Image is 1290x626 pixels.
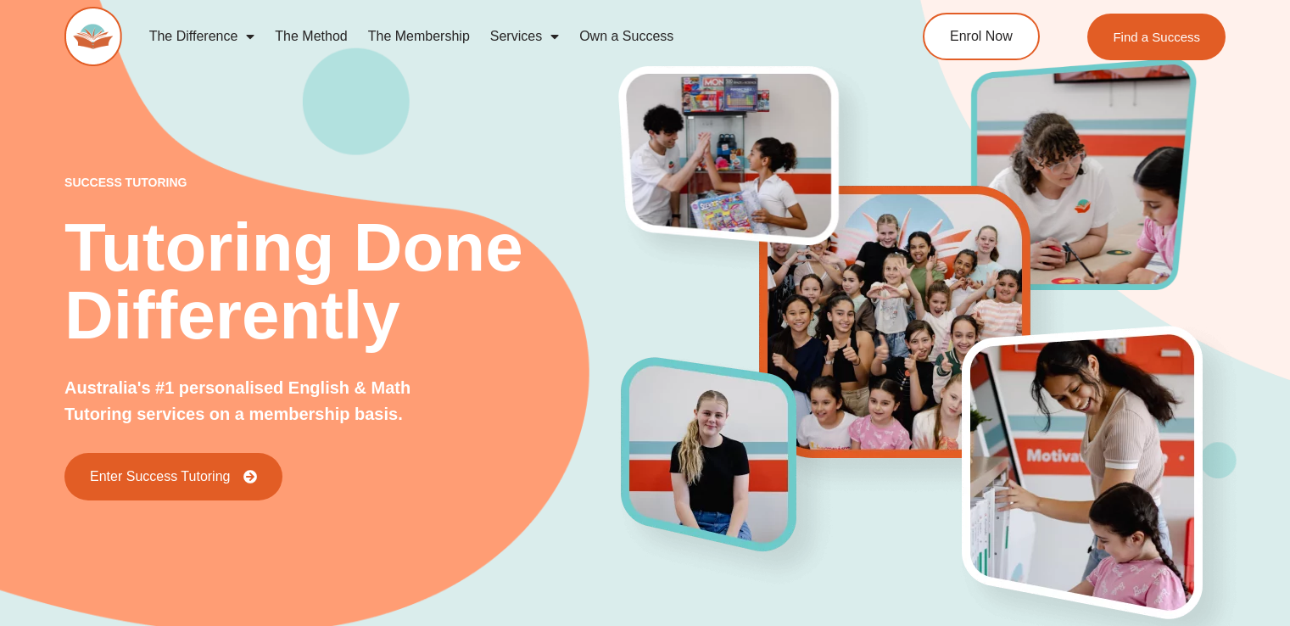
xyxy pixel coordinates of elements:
h2: Tutoring Done Differently [64,214,622,349]
a: Enter Success Tutoring [64,453,282,500]
p: success tutoring [64,176,622,188]
a: Services [480,17,569,56]
a: Find a Success [1087,14,1226,60]
span: Find a Success [1113,31,1200,43]
a: The Difference [139,17,265,56]
span: Enrol Now [950,30,1013,43]
a: The Method [265,17,357,56]
nav: Menu [139,17,857,56]
p: Australia's #1 personalised English & Math Tutoring services on a membership basis. [64,375,472,428]
a: Enrol Now [923,13,1040,60]
a: Own a Success [569,17,684,56]
span: Enter Success Tutoring [90,470,230,483]
a: The Membership [358,17,480,56]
